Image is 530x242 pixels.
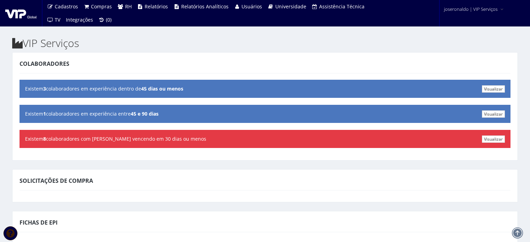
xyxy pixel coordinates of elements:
[55,16,60,23] span: TV
[66,16,93,23] span: Integrações
[275,3,306,10] span: Universidade
[20,177,93,185] span: Solicitações de Compra
[55,3,78,10] span: Cadastros
[482,110,505,118] a: Visualizar
[241,3,262,10] span: Usuários
[125,3,132,10] span: RH
[482,85,505,93] a: Visualizar
[482,135,505,143] a: Visualizar
[20,105,510,123] div: Existem colaboradores em experiência entre
[181,3,229,10] span: Relatórios Analíticos
[43,85,46,92] b: 3
[20,60,69,68] span: Colaboradores
[91,3,112,10] span: Compras
[12,37,518,49] h2: VIP Serviços
[141,85,183,92] b: 45 dias ou menos
[44,13,63,26] a: TV
[444,6,498,13] span: joseronaldo | VIP Serviços
[20,219,57,226] span: Fichas de EPI
[20,80,510,98] div: Existem colaboradores em experiência dentro de
[96,13,115,26] a: (0)
[131,110,159,117] b: 45 e 90 dias
[43,135,46,142] b: 8
[5,8,37,18] img: logo
[20,130,510,148] div: Existem colaboradores com [PERSON_NAME] vencendo em 30 dias ou menos
[106,16,112,23] span: (0)
[43,110,46,117] b: 1
[63,13,96,26] a: Integrações
[145,3,168,10] span: Relatórios
[319,3,364,10] span: Assistência Técnica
